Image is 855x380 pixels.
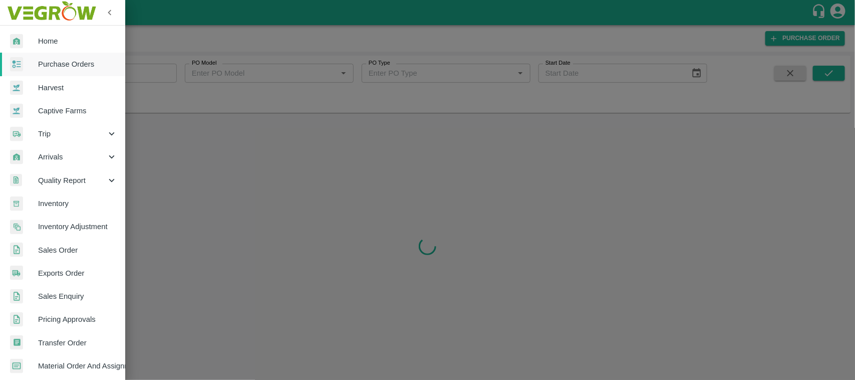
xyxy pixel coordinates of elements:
[10,359,23,373] img: centralMaterial
[38,268,117,279] span: Exports Order
[38,36,117,47] span: Home
[10,243,23,257] img: sales
[38,105,117,116] span: Captive Farms
[10,103,23,118] img: harvest
[38,59,117,70] span: Purchase Orders
[38,175,106,186] span: Quality Report
[10,127,23,141] img: delivery
[38,291,117,302] span: Sales Enquiry
[38,360,117,371] span: Material Order And Assignment
[38,245,117,256] span: Sales Order
[10,34,23,49] img: whArrival
[10,80,23,95] img: harvest
[38,151,106,162] span: Arrivals
[10,289,23,304] img: sales
[38,337,117,348] span: Transfer Order
[10,197,23,211] img: whInventory
[10,220,23,234] img: inventory
[10,266,23,280] img: shipments
[10,174,22,186] img: qualityReport
[38,221,117,232] span: Inventory Adjustment
[10,57,23,72] img: reciept
[10,335,23,350] img: whTransfer
[38,82,117,93] span: Harvest
[38,314,117,325] span: Pricing Approvals
[38,128,106,139] span: Trip
[10,150,23,164] img: whArrival
[10,312,23,327] img: sales
[38,198,117,209] span: Inventory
